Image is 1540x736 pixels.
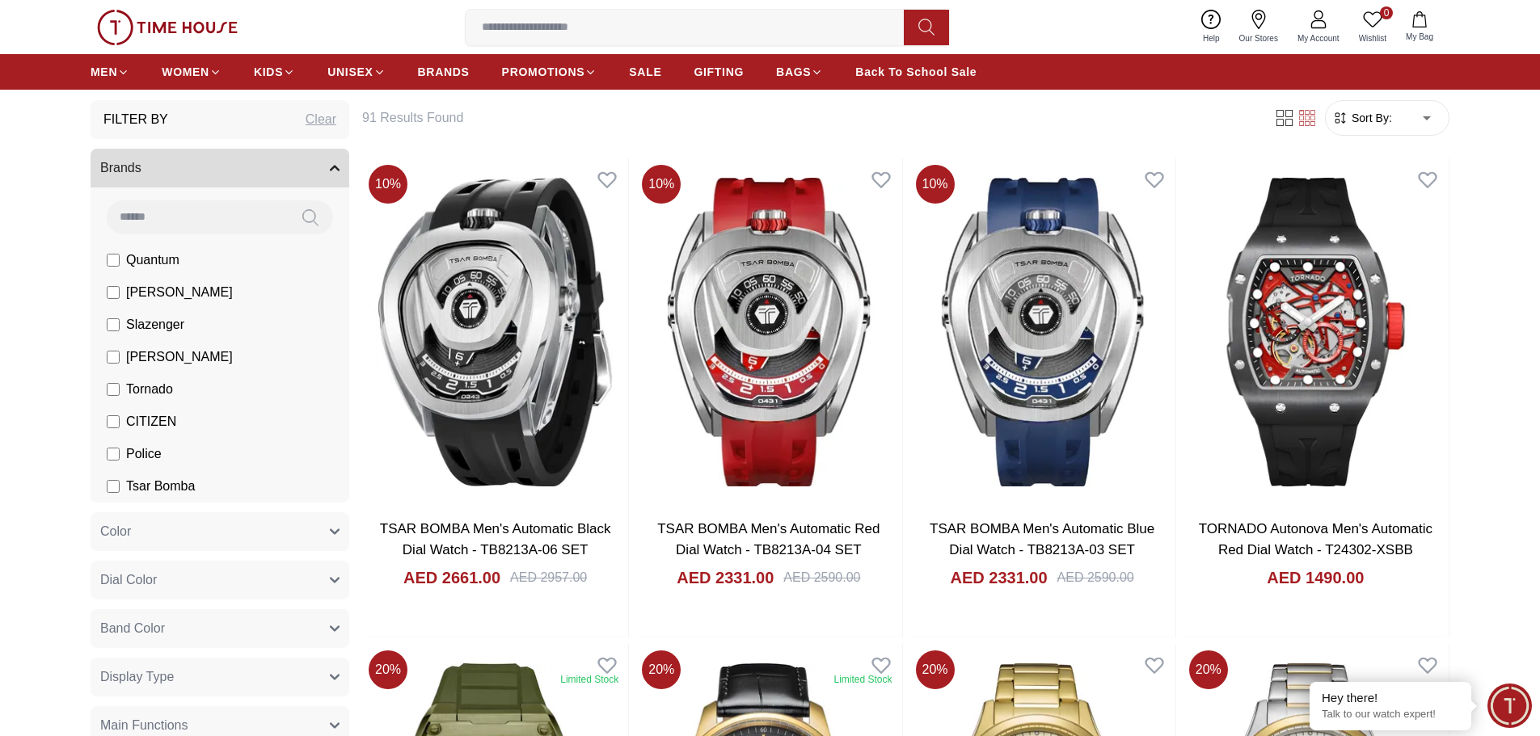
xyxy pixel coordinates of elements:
[162,57,222,86] a: WOMEN
[1057,568,1134,587] div: AED 2590.00
[306,110,336,129] div: Clear
[91,149,349,187] button: Brands
[418,64,470,80] span: BRANDS
[126,380,173,399] span: Tornado
[1233,32,1285,44] span: Our Stores
[1399,31,1440,43] span: My Bag
[629,57,661,86] a: SALE
[362,108,1254,128] h6: 91 Results Found
[1380,6,1393,19] span: 0
[1196,32,1226,44] span: Help
[126,412,176,431] span: CITIZEN
[694,64,744,80] span: GIFTING
[126,477,195,496] span: Tsar Bomba
[362,158,628,506] img: TSAR BOMBA Men's Automatic Black Dial Watch - TB8213A-06 SET
[103,110,168,129] h3: Filter By
[833,673,892,686] div: Limited Stock
[91,561,349,599] button: Dial Color
[1396,8,1443,46] button: My Bag
[162,64,209,80] span: WOMEN
[694,57,744,86] a: GIFTING
[657,521,880,557] a: TSAR BOMBA Men's Automatic Red Dial Watch - TB8213A-04 SET
[629,64,661,80] span: SALE
[126,444,162,464] span: Police
[100,619,165,638] span: Band Color
[916,650,955,689] span: 20 %
[107,480,120,493] input: Tsar Bomba
[635,158,901,506] img: TSAR BOMBA Men's Automatic Red Dial Watch - TB8213A-04 SET
[126,347,233,367] span: [PERSON_NAME]
[855,64,977,80] span: Back To School Sale
[418,57,470,86] a: BRANDS
[1199,521,1432,557] a: TORNADO Autonova Men's Automatic Red Dial Watch - T24302-XSBB
[1193,6,1230,48] a: Help
[327,57,385,86] a: UNISEX
[100,716,188,735] span: Main Functions
[916,165,955,204] span: 10 %
[776,64,811,80] span: BAGS
[950,566,1047,589] h4: AED 2331.00
[254,57,295,86] a: KIDS
[100,158,141,178] span: Brands
[107,448,120,461] input: Police
[642,165,681,204] span: 10 %
[91,64,117,80] span: MEN
[100,667,174,687] span: Display Type
[369,650,407,689] span: 20 %
[1267,566,1364,589] h4: AED 1490.00
[1349,6,1396,48] a: 0Wishlist
[502,64,585,80] span: PROMOTIONS
[254,64,283,80] span: KIDS
[1348,110,1392,126] span: Sort By:
[107,286,120,299] input: [PERSON_NAME]
[100,570,157,590] span: Dial Color
[1183,158,1449,506] img: TORNADO Autonova Men's Automatic Red Dial Watch - T24302-XSBB
[327,64,373,80] span: UNISEX
[1322,708,1459,721] p: Talk to our watch expert!
[677,566,774,589] h4: AED 2331.00
[126,315,184,334] span: Slazenger
[126,250,179,270] span: Quantum
[1487,683,1532,728] div: Chat Widget
[1189,650,1228,689] span: 20 %
[126,283,233,302] span: [PERSON_NAME]
[403,566,500,589] h4: AED 2661.00
[91,658,349,696] button: Display Type
[380,521,611,557] a: TSAR BOMBA Men's Automatic Black Dial Watch - TB8213A-06 SET
[107,415,120,428] input: CITIZEN
[909,158,1175,506] img: TSAR BOMBA Men's Automatic Blue Dial Watch - TB8213A-03 SET
[1230,6,1288,48] a: Our Stores
[776,57,823,86] a: BAGS
[107,351,120,364] input: [PERSON_NAME]
[369,165,407,204] span: 10 %
[107,383,120,396] input: Tornado
[100,522,131,541] span: Color
[855,57,977,86] a: Back To School Sale
[1322,690,1459,706] div: Hey there!
[1352,32,1393,44] span: Wishlist
[1332,110,1392,126] button: Sort By:
[783,568,860,587] div: AED 2590.00
[560,673,618,686] div: Limited Stock
[91,512,349,551] button: Color
[107,254,120,267] input: Quantum
[91,609,349,648] button: Band Color
[930,521,1154,557] a: TSAR BOMBA Men's Automatic Blue Dial Watch - TB8213A-03 SET
[510,568,587,587] div: AED 2957.00
[97,10,238,45] img: ...
[502,57,597,86] a: PROMOTIONS
[1291,32,1346,44] span: My Account
[107,318,120,331] input: Slazenger
[642,650,681,689] span: 20 %
[91,57,129,86] a: MEN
